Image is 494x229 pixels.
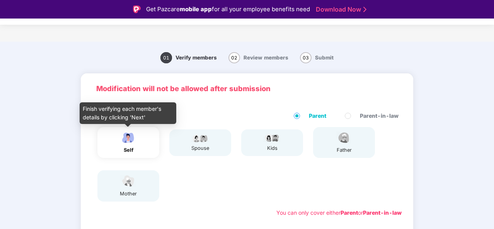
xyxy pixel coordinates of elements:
b: Parent [341,209,358,216]
a: Download Now [316,5,364,14]
img: svg+xml;base64,PHN2ZyB4bWxucz0iaHR0cDovL3d3dy53My5vcmcvMjAwMC9zdmciIHdpZHRoPSI3OS4wMzciIGhlaWdodD... [262,133,282,142]
div: You can only cover either or [276,209,402,217]
div: Finish verifying each member's details by clicking 'Next' [80,102,176,124]
img: svg+xml;base64,PHN2ZyBpZD0iRmF0aGVyX2ljb24iIHhtbG5zPSJodHRwOi8vd3d3LnczLm9yZy8yMDAwL3N2ZyIgeG1sbn... [334,131,354,144]
span: Parent-in-law [357,112,402,120]
b: Parent-in-law [363,209,402,216]
div: self [119,146,138,154]
p: Modification will not be allowed after submission [96,83,398,94]
span: Verify members [175,54,217,61]
div: mother [119,190,138,198]
img: Logo [133,5,141,13]
img: Stroke [363,5,366,14]
div: Get Pazcare for all your employee benefits need [146,5,310,14]
img: svg+xml;base64,PHN2ZyBpZD0iRW1wbG95ZWVfbWFsZSIgeG1sbnM9Imh0dHA6Ly93d3cudzMub3JnLzIwMDAvc3ZnIiB3aW... [119,131,138,144]
span: 03 [300,52,312,63]
img: svg+xml;base64,PHN2ZyB4bWxucz0iaHR0cDovL3d3dy53My5vcmcvMjAwMC9zdmciIHdpZHRoPSI1NCIgaGVpZ2h0PSIzOC... [119,174,138,188]
div: spouse [191,144,210,152]
div: kids [262,144,282,152]
div: father [334,146,354,154]
span: Review members [244,54,288,61]
span: Parent [306,112,329,120]
span: Submit [315,54,334,61]
span: 01 [160,52,172,63]
img: svg+xml;base64,PHN2ZyB4bWxucz0iaHR0cDovL3d3dy53My5vcmcvMjAwMC9zdmciIHdpZHRoPSI5Ny44OTciIGhlaWdodD... [191,133,210,142]
span: 02 [228,52,240,63]
strong: mobile app [180,5,212,13]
